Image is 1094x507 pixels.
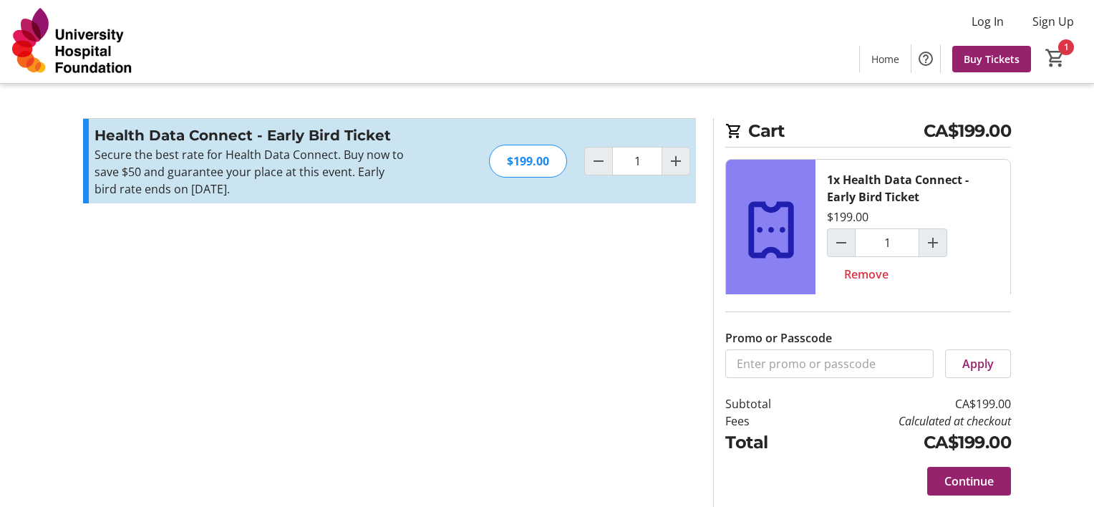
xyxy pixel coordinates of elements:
[9,6,136,77] img: University Hospital Foundation's Logo
[927,467,1011,496] button: Continue
[725,329,832,347] label: Promo or Passcode
[725,412,808,430] td: Fees
[725,118,1011,148] h2: Cart
[860,46,911,72] a: Home
[945,349,1011,378] button: Apply
[612,147,662,175] input: Health Data Connect - Early Bird Ticket Quantity
[924,118,1012,144] span: CA$199.00
[1032,13,1074,30] span: Sign Up
[911,44,940,73] button: Help
[827,260,906,289] button: Remove
[95,125,407,146] h3: Health Data Connect - Early Bird Ticket
[1042,45,1068,71] button: Cart
[808,395,1011,412] td: CA$199.00
[960,10,1015,33] button: Log In
[962,355,994,372] span: Apply
[808,430,1011,455] td: CA$199.00
[95,146,407,198] p: Secure the best rate for Health Data Connect. Buy now to save $50 and guarantee your place at thi...
[808,412,1011,430] td: Calculated at checkout
[944,473,994,490] span: Continue
[972,13,1004,30] span: Log In
[585,148,612,175] button: Decrement by one
[662,148,689,175] button: Increment by one
[844,266,889,283] span: Remove
[1021,10,1085,33] button: Sign Up
[489,145,567,178] div: $199.00
[725,430,808,455] td: Total
[827,208,868,226] div: $199.00
[725,395,808,412] td: Subtotal
[725,349,934,378] input: Enter promo or passcode
[871,52,899,67] span: Home
[855,228,919,257] input: Health Data Connect - Early Bird Ticket Quantity
[828,229,855,256] button: Decrement by one
[952,46,1031,72] a: Buy Tickets
[827,171,999,206] div: 1x Health Data Connect - Early Bird Ticket
[964,52,1020,67] span: Buy Tickets
[919,229,947,256] button: Increment by one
